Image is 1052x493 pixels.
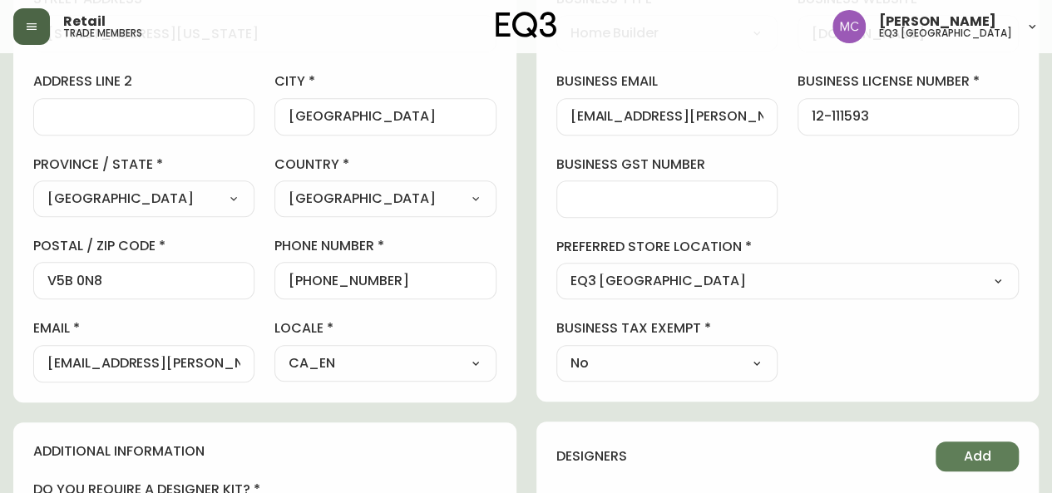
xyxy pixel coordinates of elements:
[33,155,254,174] label: province / state
[63,28,142,38] h5: trade members
[556,155,778,174] label: business gst number
[274,237,496,255] label: phone number
[33,442,496,461] h4: additional information
[556,72,778,91] label: business email
[496,12,557,38] img: logo
[798,72,1019,91] label: business license number
[556,447,627,466] h4: designers
[556,238,1020,256] label: preferred store location
[274,72,496,91] label: city
[274,155,496,174] label: country
[936,441,1019,471] button: Add
[33,72,254,91] label: address line 2
[964,447,991,466] span: Add
[274,319,496,338] label: locale
[33,319,254,338] label: email
[556,319,778,338] label: business tax exempt
[879,28,1012,38] h5: eq3 [GEOGRAPHIC_DATA]
[63,15,106,28] span: Retail
[879,15,996,28] span: [PERSON_NAME]
[33,237,254,255] label: postal / zip code
[832,10,866,43] img: 6dbdb61c5655a9a555815750a11666cc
